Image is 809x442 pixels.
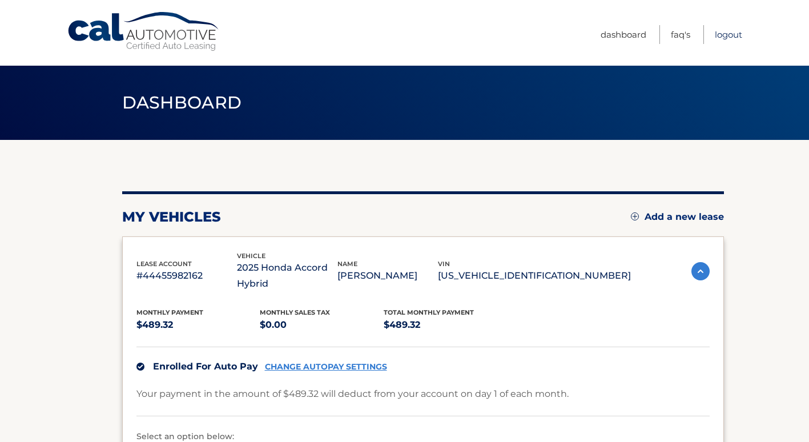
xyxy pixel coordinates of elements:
p: $0.00 [260,317,384,333]
p: 2025 Honda Accord Hybrid [237,260,337,292]
p: [PERSON_NAME] [337,268,438,284]
span: Dashboard [122,92,242,113]
p: [US_VEHICLE_IDENTIFICATION_NUMBER] [438,268,631,284]
a: FAQ's [671,25,690,44]
a: Logout [715,25,742,44]
p: $489.32 [136,317,260,333]
img: add.svg [631,212,639,220]
img: accordion-active.svg [691,262,710,280]
span: Monthly Payment [136,308,203,316]
a: Cal Automotive [67,11,221,52]
span: Monthly sales Tax [260,308,330,316]
span: lease account [136,260,192,268]
span: vin [438,260,450,268]
a: Add a new lease [631,211,724,223]
p: Your payment in the amount of $489.32 will deduct from your account on day 1 of each month. [136,386,569,402]
span: Total Monthly Payment [384,308,474,316]
p: $489.32 [384,317,508,333]
a: Dashboard [601,25,646,44]
span: name [337,260,357,268]
h2: my vehicles [122,208,221,226]
p: #44455982162 [136,268,237,284]
a: CHANGE AUTOPAY SETTINGS [265,362,387,372]
img: check.svg [136,363,144,371]
span: Enrolled For Auto Pay [153,361,258,372]
span: vehicle [237,252,265,260]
